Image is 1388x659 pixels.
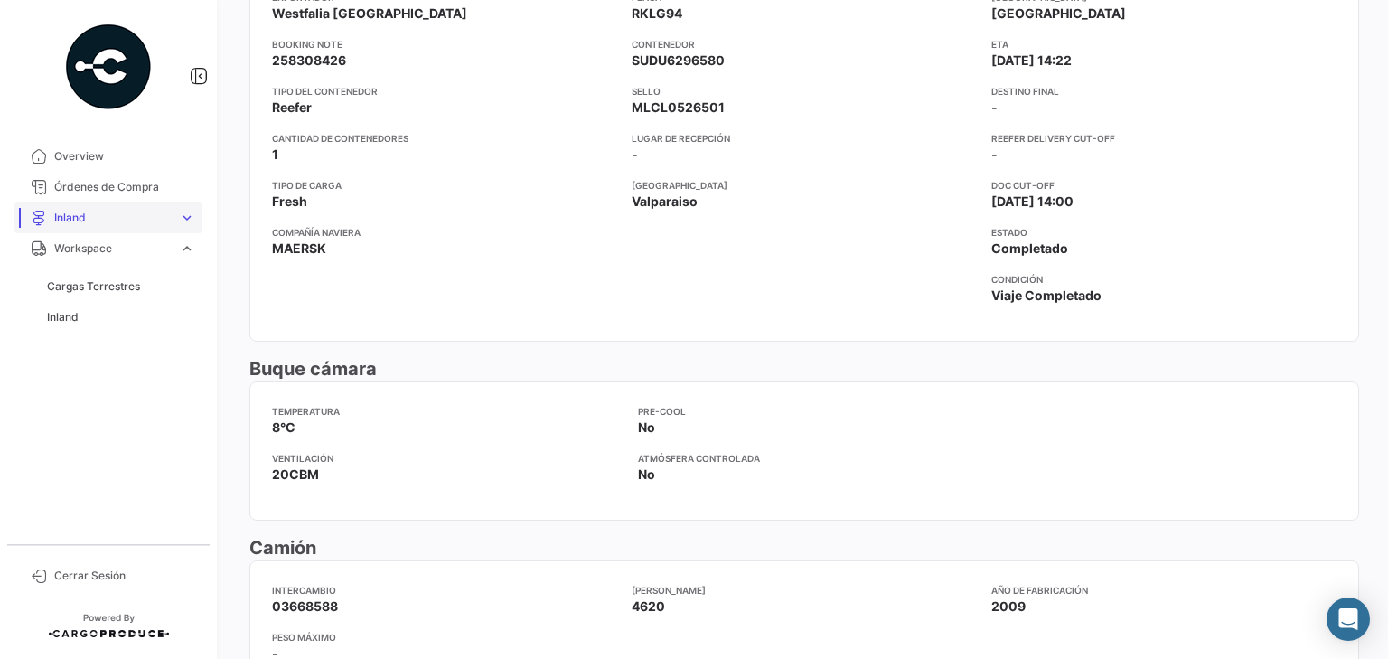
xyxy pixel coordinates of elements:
[272,630,617,645] app-card-info-title: Peso máximo
[54,179,195,195] span: Órdenes de Compra
[47,278,140,295] span: Cargas Terrestres
[638,404,989,419] app-card-info-title: Pre-Cool
[991,225,1336,240] app-card-info-title: Estado
[272,193,307,211] span: Fresh
[272,37,617,52] app-card-info-title: Booking Note
[54,568,195,584] span: Cerrar Sesión
[991,52,1072,70] span: [DATE] 14:22
[632,5,682,23] span: RKLG94
[632,193,698,211] span: Valparaiso
[632,37,977,52] app-card-info-title: Contenedor
[272,99,312,117] span: Reefer
[249,535,1359,560] h3: Camión
[632,146,638,164] span: -
[632,131,977,146] app-card-info-title: Lugar de recepción
[179,240,195,257] span: expand_more
[991,598,1026,616] span: 2009
[991,131,1336,146] app-card-info-title: Reefer Delivery Cut-Off
[632,583,977,598] app-card-info-title: [PERSON_NAME]
[991,5,1126,23] span: [GEOGRAPHIC_DATA]
[632,84,977,99] app-card-info-title: Sello
[991,272,1336,287] app-card-info-title: Condición
[991,146,998,164] span: -
[47,309,79,325] span: Inland
[991,37,1336,52] app-card-info-title: ETA
[14,172,202,202] a: Órdenes de Compra
[272,404,624,419] app-card-info-title: Temperatura
[272,419,295,437] span: 8°C
[14,141,202,172] a: Overview
[272,131,617,146] app-card-info-title: Cantidad de contenedores
[40,273,202,300] a: Cargas Terrestres
[272,84,617,99] app-card-info-title: Tipo del contenedor
[272,240,326,258] span: MAERSK
[991,240,1068,258] span: Completado
[272,178,617,193] app-card-info-title: Tipo de carga
[638,466,655,484] span: No
[991,287,1102,305] span: Viaje Completado
[1327,598,1370,641] div: Abrir Intercom Messenger
[991,583,1336,598] app-card-info-title: Año de fabricación
[272,583,617,598] app-card-info-title: Intercambio
[638,451,989,466] app-card-info-title: Atmósfera controlada
[272,5,467,23] span: Westfalia [GEOGRAPHIC_DATA]
[54,148,195,165] span: Overview
[54,210,172,226] span: Inland
[638,419,655,437] span: No
[632,178,977,193] app-card-info-title: [GEOGRAPHIC_DATA]
[272,598,338,616] span: 03668588
[632,52,725,70] span: SUDU6296580
[272,225,617,240] app-card-info-title: Compañía naviera
[272,52,346,70] span: 258308426
[991,84,1336,99] app-card-info-title: Destino Final
[272,466,319,484] span: 20CBM
[991,193,1074,211] span: [DATE] 14:00
[632,99,725,117] span: MLCL0526501
[991,178,1336,193] app-card-info-title: Doc Cut-Off
[179,210,195,226] span: expand_more
[632,598,665,616] span: 4620
[54,240,172,257] span: Workspace
[40,304,202,331] a: Inland
[249,356,1359,381] h3: Buque cámara
[272,146,278,164] span: 1
[991,99,998,117] span: -
[272,451,624,466] app-card-info-title: Ventilación
[63,22,154,112] img: powered-by.png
